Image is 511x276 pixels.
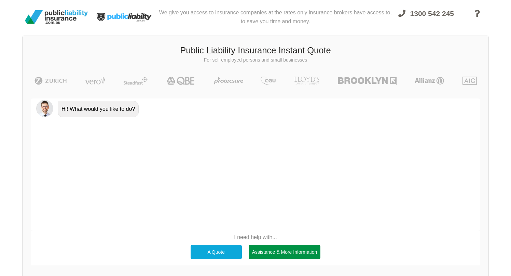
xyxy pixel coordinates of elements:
[36,100,53,117] img: Chatbot | PLI
[258,77,278,85] img: CGU | Public Liability Insurance
[249,245,321,259] div: Assistance & More Information
[121,77,151,85] img: Steadfast | Public Liability Insurance
[392,5,460,31] a: 1300 542 245
[460,77,480,85] img: AIG | Public Liability Insurance
[28,44,483,57] h3: Public Liability Insurance Instant Quote
[28,57,483,64] p: For self employed persons and small businesses
[191,245,242,259] div: A Quote
[410,10,454,17] span: 1300 542 245
[22,8,91,27] img: Public Liability Insurance
[211,77,246,85] img: Protecsure | Public Liability Insurance
[411,77,447,85] img: Allianz | Public Liability Insurance
[187,234,324,241] p: I need help with...
[82,77,108,85] img: Vero | Public Liability Insurance
[31,77,70,85] img: Zurich | Public Liability Insurance
[163,77,199,85] img: QBE | Public Liability Insurance
[58,101,139,117] div: Hi! What would you like to do?
[335,77,399,85] img: Brooklyn | Public Liability Insurance
[159,3,392,31] div: We give you access to insurance companies at the rates only insurance brokers have access to, to ...
[290,77,323,85] img: LLOYD's | Public Liability Insurance
[91,3,159,31] img: Public Liability Insurance Light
